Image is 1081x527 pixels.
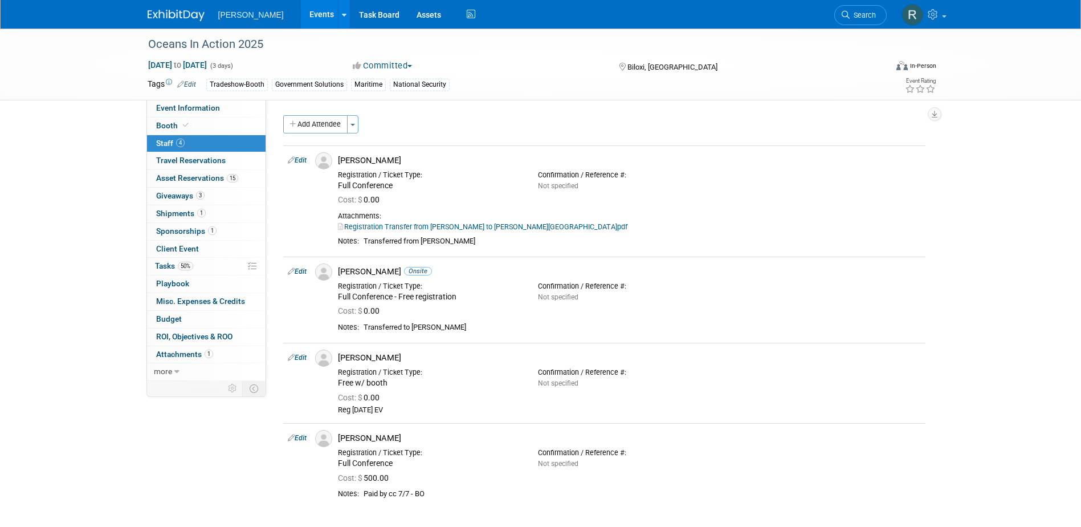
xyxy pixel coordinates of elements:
span: [PERSON_NAME] [218,10,284,19]
div: Tradeshow-Booth [206,79,268,91]
a: Client Event [147,241,266,258]
div: Paid by cc 7/7 - BO [364,489,921,499]
button: Add Attendee [283,115,348,133]
div: Transferred to [PERSON_NAME] [364,323,921,333]
span: Client Event [156,244,199,253]
div: Event Rating [905,78,936,84]
a: Edit [288,434,307,442]
div: Reg [DATE] EV [338,406,921,415]
a: Staff4 [147,135,266,152]
span: Event Information [156,103,220,112]
div: Full Conference [338,181,521,191]
div: Notes: [338,237,359,246]
a: Shipments1 [147,205,266,222]
button: Committed [349,60,417,72]
a: Attachments1 [147,346,266,363]
span: Misc. Expenses & Credits [156,297,245,306]
div: [PERSON_NAME] [338,433,921,444]
span: 50% [178,262,193,270]
span: Sponsorships [156,226,217,236]
span: Playbook [156,279,189,288]
span: Not specified [538,182,578,190]
i: Booth reservation complete [183,122,189,128]
span: Cost: $ [338,306,364,315]
span: 1 [197,209,206,217]
td: Toggle Event Tabs [242,381,266,396]
span: 1 [205,350,213,358]
a: ROI, Objectives & ROO [147,329,266,346]
td: Personalize Event Tab Strip [223,381,243,396]
span: Staff [156,139,185,148]
a: Registration Transfer from [PERSON_NAME] to [PERSON_NAME][GEOGRAPHIC_DATA]pdf [338,222,627,231]
span: Cost: $ [338,393,364,402]
span: Attachments [156,350,213,359]
div: Registration / Ticket Type: [338,171,521,180]
div: Free w/ booth [338,378,521,388]
div: Confirmation / Reference #: [538,368,721,377]
div: Confirmation / Reference #: [538,282,721,291]
img: ExhibitDay [148,10,205,21]
span: (3 days) [209,62,233,70]
a: Asset Reservations15 [147,170,266,187]
span: Travel Reservations [156,156,226,165]
a: Edit [288,267,307,275]
div: Maritime [351,79,386,91]
div: In-Person [909,62,936,70]
span: 0.00 [338,195,384,204]
img: Format-Inperson.png [896,61,908,70]
div: National Security [390,79,450,91]
span: 0.00 [338,393,384,402]
div: Notes: [338,489,359,498]
a: Edit [288,354,307,362]
span: to [172,60,183,70]
span: Not specified [538,293,578,301]
span: 3 [196,191,205,200]
span: Not specified [538,460,578,468]
a: more [147,363,266,380]
div: Event Format [819,59,937,76]
span: Cost: $ [338,195,364,204]
div: Notes: [338,323,359,332]
a: Budget [147,311,266,328]
div: Transferred from [PERSON_NAME] [364,237,921,246]
div: Registration / Ticket Type: [338,368,521,377]
div: [PERSON_NAME] [338,352,921,363]
span: Booth [156,121,191,130]
div: Confirmation / Reference #: [538,448,721,457]
a: Sponsorships1 [147,223,266,240]
a: Tasks50% [147,258,266,275]
span: Biloxi, [GEOGRAPHIC_DATA] [627,63,717,71]
div: [PERSON_NAME] [338,266,921,277]
div: Registration / Ticket Type: [338,448,521,457]
span: 4 [176,139,185,147]
span: Asset Reservations [156,173,238,183]
img: Associate-Profile-5.png [315,350,332,367]
a: Misc. Expenses & Credits [147,293,266,310]
a: Travel Reservations [147,152,266,169]
div: [PERSON_NAME] [338,155,921,166]
span: Not specified [538,379,578,387]
td: Tags [148,78,196,91]
img: Associate-Profile-5.png [315,430,332,447]
span: 500.00 [338,473,393,483]
img: Associate-Profile-5.png [315,152,332,169]
span: Search [850,11,876,19]
a: Booth [147,117,266,135]
span: Shipments [156,209,206,218]
span: Tasks [155,261,193,270]
div: Full Conference [338,459,521,469]
div: Registration / Ticket Type: [338,282,521,291]
div: Government Solutions [272,79,347,91]
span: 15 [227,174,238,183]
span: Onsite [404,267,432,275]
a: Event Information [147,100,266,117]
a: Search [834,5,887,25]
div: Oceans In Action 2025 [144,34,870,55]
img: Associate-Profile-5.png [315,263,332,281]
span: Giveaways [156,191,205,200]
span: Cost: $ [338,473,364,483]
div: Full Conference - Free registration [338,292,521,302]
a: Playbook [147,275,266,293]
span: 0.00 [338,306,384,315]
span: [DATE] [DATE] [148,60,207,70]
